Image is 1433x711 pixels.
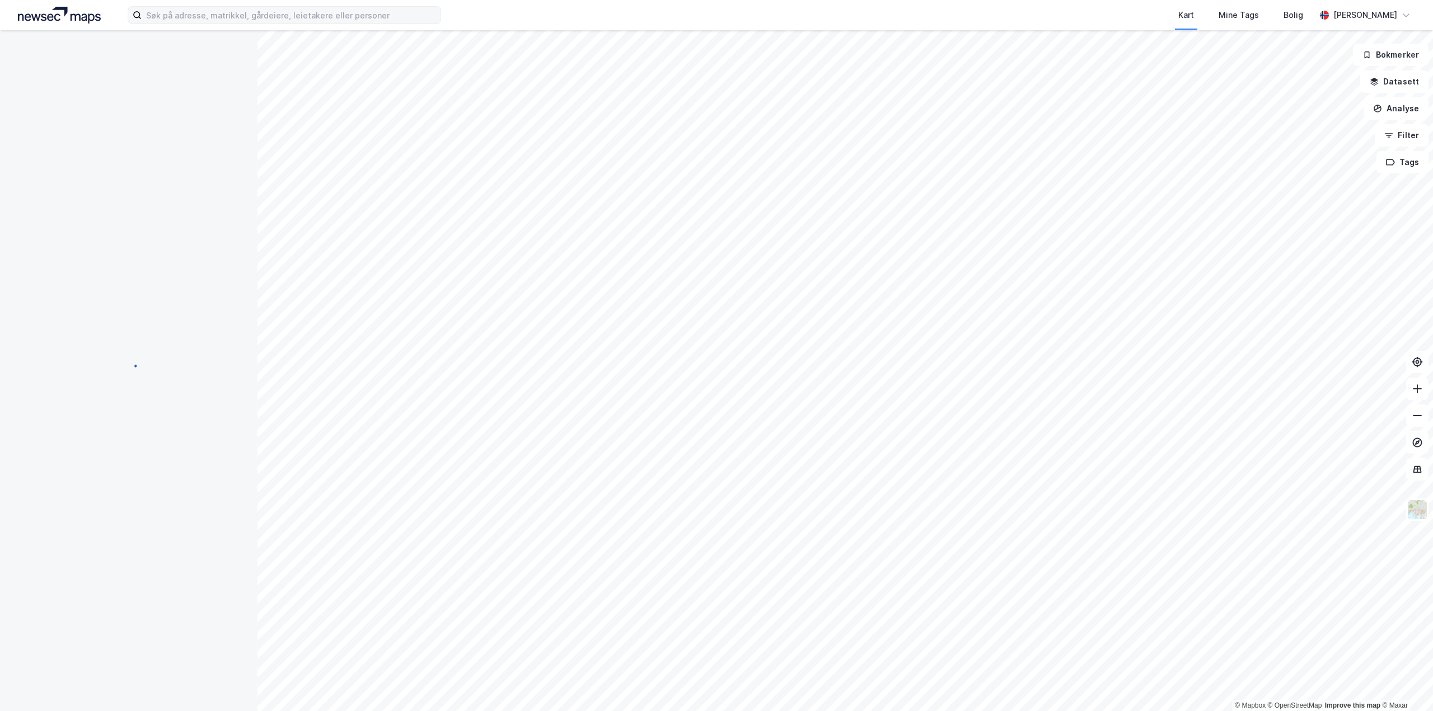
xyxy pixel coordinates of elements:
div: Kontrollprogram for chat [1377,657,1433,711]
button: Tags [1376,151,1429,173]
button: Filter [1375,124,1429,147]
div: Kart [1178,8,1194,22]
button: Bokmerker [1353,44,1429,66]
button: Datasett [1360,70,1429,93]
a: Improve this map [1325,701,1380,709]
img: spinner.a6d8c91a73a9ac5275cf975e30b51cfb.svg [120,355,138,373]
div: [PERSON_NAME] [1333,8,1397,22]
iframe: Chat Widget [1377,657,1433,711]
div: Mine Tags [1219,8,1259,22]
div: Bolig [1284,8,1303,22]
a: OpenStreetMap [1268,701,1322,709]
a: Mapbox [1235,701,1266,709]
button: Analyse [1364,97,1429,120]
input: Søk på adresse, matrikkel, gårdeiere, leietakere eller personer [142,7,441,23]
img: logo.a4113a55bc3d86da70a041830d287a7e.svg [18,7,101,23]
img: Z [1407,499,1428,520]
